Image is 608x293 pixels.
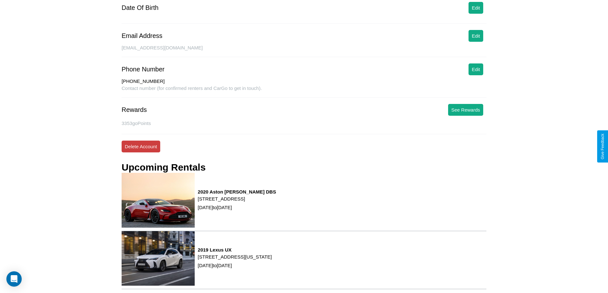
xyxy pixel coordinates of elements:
h3: Upcoming Rentals [122,162,206,173]
div: Open Intercom Messenger [6,271,22,287]
h3: 2020 Aston [PERSON_NAME] DBS [198,189,276,194]
img: rental [122,231,195,286]
img: rental [122,173,195,227]
p: 3353 goPoints [122,119,486,128]
p: [STREET_ADDRESS][US_STATE] [198,253,272,261]
button: Delete Account [122,141,160,152]
button: See Rewards [448,104,483,116]
p: [STREET_ADDRESS] [198,194,276,203]
button: Edit [469,30,483,42]
div: Email Address [122,32,162,40]
div: Phone Number [122,66,165,73]
div: Contact number (for confirmed renters and CarGo to get in touch). [122,85,486,98]
p: [DATE] to [DATE] [198,261,272,270]
h3: 2019 Lexus UX [198,247,272,253]
div: Rewards [122,106,147,114]
button: Edit [469,63,483,75]
button: Edit [469,2,483,14]
div: Date Of Birth [122,4,159,11]
div: [EMAIL_ADDRESS][DOMAIN_NAME] [122,45,486,57]
div: Give Feedback [600,134,605,159]
p: [DATE] to [DATE] [198,203,276,212]
div: [PHONE_NUMBER] [122,78,486,85]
